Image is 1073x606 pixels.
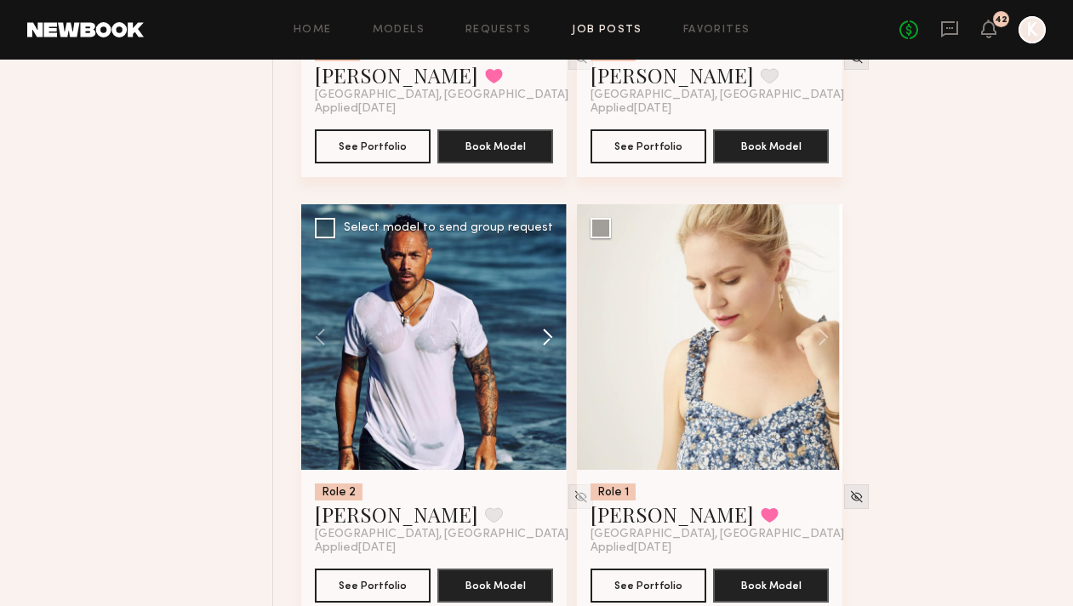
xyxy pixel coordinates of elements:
a: Favorites [683,25,751,36]
a: Requests [465,25,531,36]
a: Book Model [713,138,829,152]
a: [PERSON_NAME] [315,61,478,89]
a: [PERSON_NAME] [315,500,478,528]
a: Models [373,25,425,36]
button: See Portfolio [315,569,431,603]
div: Role 1 [591,483,636,500]
button: Book Model [713,569,829,603]
span: [GEOGRAPHIC_DATA], [GEOGRAPHIC_DATA] [315,528,568,541]
button: Book Model [437,129,553,163]
span: [GEOGRAPHIC_DATA], [GEOGRAPHIC_DATA] [591,528,844,541]
a: K [1019,16,1046,43]
button: See Portfolio [591,569,706,603]
a: [PERSON_NAME] [591,500,754,528]
a: [PERSON_NAME] [591,61,754,89]
div: Applied [DATE] [315,541,553,555]
a: Book Model [437,138,553,152]
div: Applied [DATE] [591,541,829,555]
button: Book Model [713,129,829,163]
img: Unhide Model [849,489,864,504]
a: Job Posts [572,25,642,36]
button: See Portfolio [315,129,431,163]
a: Book Model [713,577,829,592]
div: Select model to send group request [344,222,553,234]
span: [GEOGRAPHIC_DATA], [GEOGRAPHIC_DATA] [591,89,844,102]
a: Book Model [437,577,553,592]
img: Unhide Model [574,489,588,504]
div: Applied [DATE] [591,102,829,116]
div: 42 [995,15,1007,25]
div: Role 2 [315,483,362,500]
span: [GEOGRAPHIC_DATA], [GEOGRAPHIC_DATA] [315,89,568,102]
button: See Portfolio [591,129,706,163]
button: Book Model [437,569,553,603]
a: Home [294,25,332,36]
div: Applied [DATE] [315,102,553,116]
